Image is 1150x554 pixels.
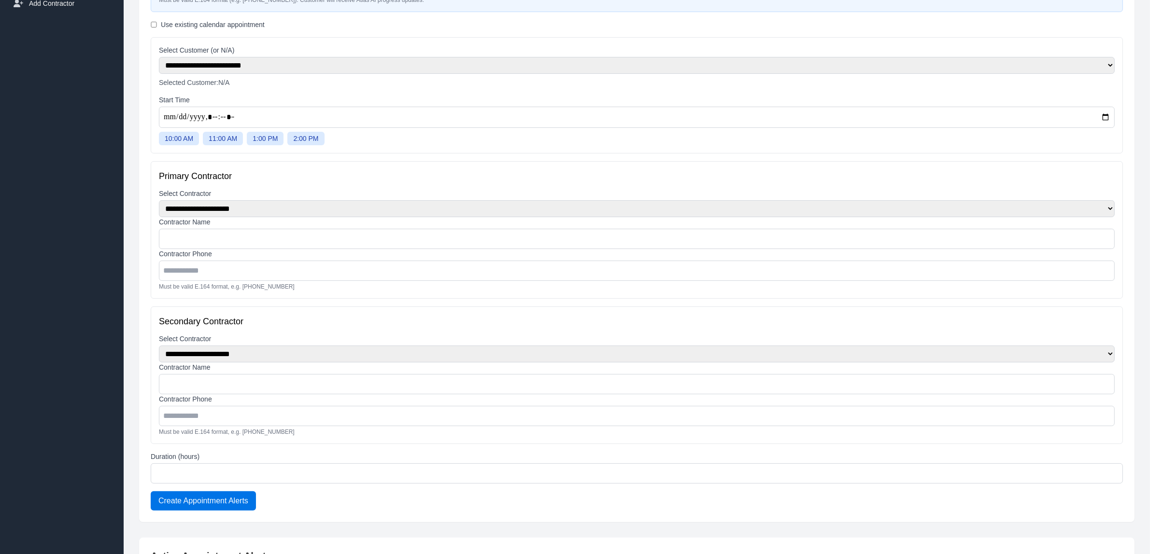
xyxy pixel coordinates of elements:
[159,428,1115,436] p: Must be valid E.164 format, e.g. [PHONE_NUMBER]
[218,79,229,86] span: N/A
[159,315,1115,328] h3: Secondary Contractor
[159,249,1115,259] label: Contractor Phone
[159,45,1115,55] label: Select Customer (or N/A)
[159,334,1115,344] label: Select Contractor
[161,20,265,29] label: Use existing calendar appointment
[287,132,324,145] button: 2:00 PM
[159,217,1115,227] label: Contractor Name
[159,189,1115,198] label: Select Contractor
[151,452,1123,461] label: Duration (hours)
[247,132,284,145] button: 1:00 PM
[159,78,1115,87] p: Selected Customer:
[159,394,1115,404] label: Contractor Phone
[159,95,1115,105] label: Start Time
[159,362,1115,372] label: Contractor Name
[203,132,243,145] button: 11:00 AM
[159,132,199,145] button: 10:00 AM
[159,283,1115,291] p: Must be valid E.164 format, e.g. [PHONE_NUMBER]
[151,491,256,511] button: Create Appointment Alerts
[159,169,1115,183] h3: Primary Contractor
